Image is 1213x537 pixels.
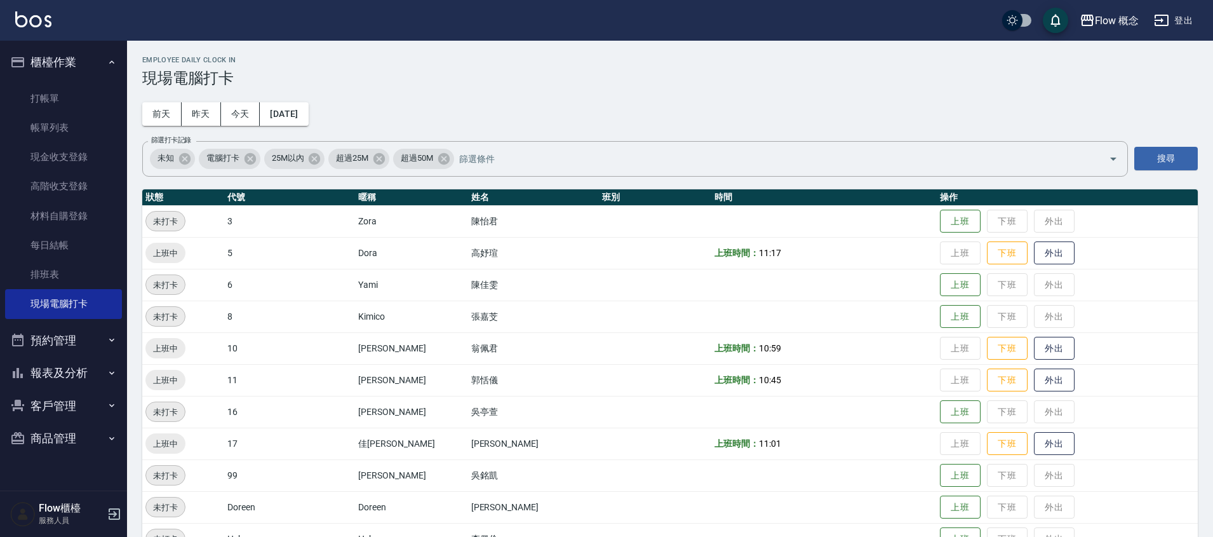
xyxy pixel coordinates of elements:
[714,438,759,449] b: 上班時間：
[145,247,185,260] span: 上班中
[224,332,355,364] td: 10
[468,301,599,332] td: 張嘉芠
[714,375,759,385] b: 上班時間：
[5,172,122,201] a: 高階收支登錄
[355,332,467,364] td: [PERSON_NAME]
[224,491,355,523] td: Doreen
[5,324,122,357] button: 預約管理
[468,491,599,523] td: [PERSON_NAME]
[940,400,981,424] button: 上班
[599,189,711,206] th: 班別
[5,422,122,455] button: 商品管理
[1034,241,1075,265] button: 外出
[150,152,182,165] span: 未知
[260,102,308,126] button: [DATE]
[355,396,467,428] td: [PERSON_NAME]
[328,152,376,165] span: 超過25M
[151,135,191,145] label: 篩選打卡記錄
[142,102,182,126] button: 前天
[355,205,467,237] td: Zora
[1134,147,1198,170] button: 搜尋
[355,364,467,396] td: [PERSON_NAME]
[759,248,781,258] span: 11:17
[393,149,454,169] div: 超過50M
[468,332,599,364] td: 翁佩君
[468,205,599,237] td: 陳怡君
[199,149,260,169] div: 電腦打卡
[355,189,467,206] th: 暱稱
[468,364,599,396] td: 郭恬儀
[5,46,122,79] button: 櫃檯作業
[5,260,122,289] a: 排班表
[39,502,104,515] h5: Flow櫃檯
[142,69,1198,87] h3: 現場電腦打卡
[1034,432,1075,456] button: 外出
[759,343,781,353] span: 10:59
[355,459,467,491] td: [PERSON_NAME]
[146,310,185,323] span: 未打卡
[1034,369,1075,392] button: 外出
[5,289,122,318] a: 現場電腦打卡
[711,189,937,206] th: 時間
[940,305,981,329] button: 上班
[393,152,441,165] span: 超過50M
[224,269,355,301] td: 6
[264,149,325,169] div: 25M以內
[468,428,599,459] td: [PERSON_NAME]
[5,390,122,423] button: 客戶管理
[987,369,1028,392] button: 下班
[146,405,185,419] span: 未打卡
[987,432,1028,456] button: 下班
[987,241,1028,265] button: 下班
[146,501,185,514] span: 未打卡
[1103,149,1123,169] button: Open
[468,189,599,206] th: 姓名
[5,357,122,390] button: 報表及分析
[468,396,599,428] td: 吳亭萱
[1149,9,1198,32] button: 登出
[5,201,122,231] a: 材料自購登錄
[940,464,981,487] button: 上班
[355,301,467,332] td: Kimico
[145,342,185,355] span: 上班中
[355,428,467,459] td: 佳[PERSON_NAME]
[468,459,599,491] td: 吳銘凱
[182,102,221,126] button: 昨天
[759,438,781,449] span: 11:01
[5,231,122,260] a: 每日結帳
[224,301,355,332] td: 8
[355,237,467,269] td: Dora
[10,501,36,527] img: Person
[145,437,185,451] span: 上班中
[1034,337,1075,360] button: 外出
[987,337,1028,360] button: 下班
[145,374,185,387] span: 上班中
[714,248,759,258] b: 上班時間：
[940,496,981,519] button: 上班
[456,147,1087,170] input: 篩選條件
[940,210,981,233] button: 上班
[224,189,355,206] th: 代號
[15,11,51,27] img: Logo
[199,152,247,165] span: 電腦打卡
[5,84,122,113] a: 打帳單
[468,237,599,269] td: 高妤瑄
[224,364,355,396] td: 11
[355,491,467,523] td: Doreen
[1043,8,1068,33] button: save
[142,189,224,206] th: 狀態
[224,396,355,428] td: 16
[146,469,185,482] span: 未打卡
[39,515,104,526] p: 服務人員
[5,113,122,142] a: 帳單列表
[146,215,185,228] span: 未打卡
[355,269,467,301] td: Yami
[224,237,355,269] td: 5
[150,149,195,169] div: 未知
[759,375,781,385] span: 10:45
[714,343,759,353] b: 上班時間：
[1095,13,1139,29] div: Flow 概念
[146,278,185,292] span: 未打卡
[221,102,260,126] button: 今天
[1075,8,1144,34] button: Flow 概念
